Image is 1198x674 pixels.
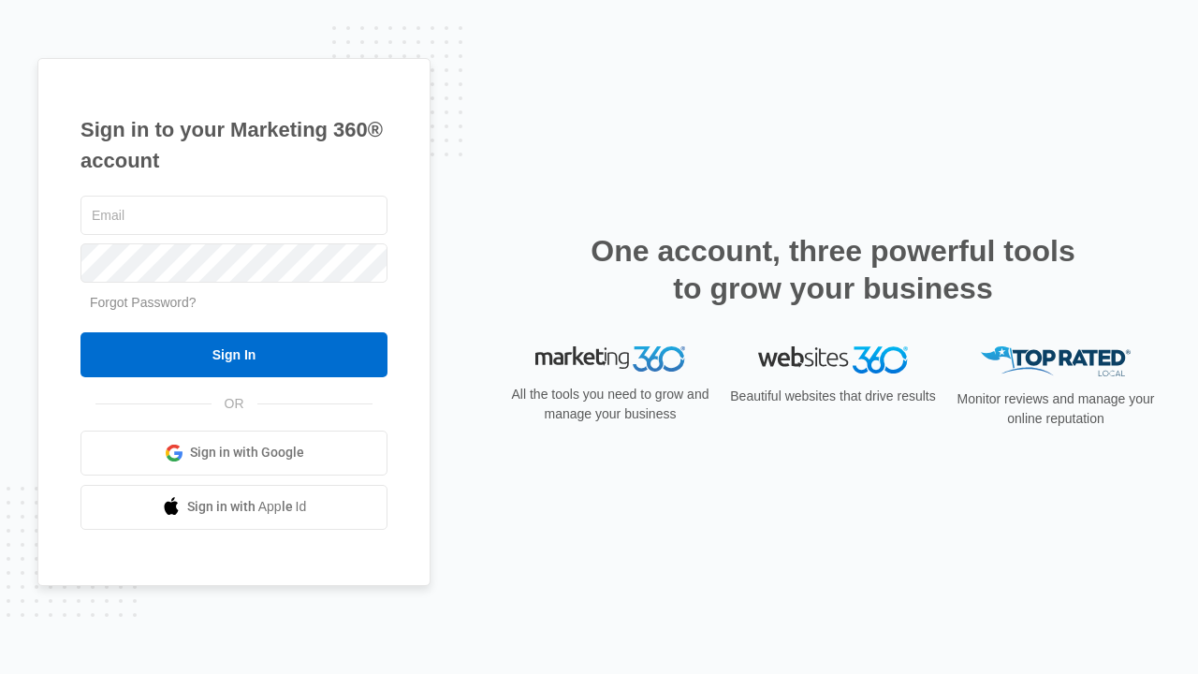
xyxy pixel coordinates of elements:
[90,295,197,310] a: Forgot Password?
[535,346,685,373] img: Marketing 360
[80,114,387,176] h1: Sign in to your Marketing 360® account
[505,385,715,424] p: All the tools you need to grow and manage your business
[80,485,387,530] a: Sign in with Apple Id
[728,387,938,406] p: Beautiful websites that drive results
[190,443,304,462] span: Sign in with Google
[758,346,908,374] img: Websites 360
[981,346,1131,377] img: Top Rated Local
[187,497,307,517] span: Sign in with Apple Id
[80,332,387,377] input: Sign In
[80,196,387,235] input: Email
[80,431,387,476] a: Sign in with Google
[212,394,257,414] span: OR
[585,232,1081,307] h2: One account, three powerful tools to grow your business
[951,389,1161,429] p: Monitor reviews and manage your online reputation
